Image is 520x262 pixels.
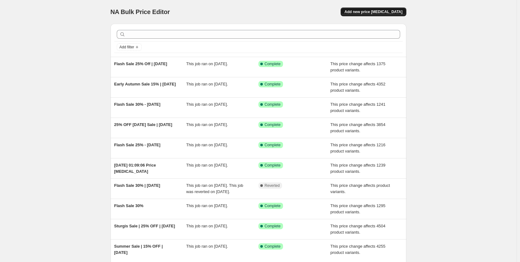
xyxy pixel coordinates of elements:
[330,61,385,72] span: This price change affects 1375 product variants.
[265,163,281,168] span: Complete
[186,224,228,228] span: This job ran on [DATE].
[265,244,281,249] span: Complete
[330,244,385,255] span: This price change affects 4255 product variants.
[114,244,163,255] span: Summer Sale | 15% OFF | [DATE]
[330,82,385,93] span: This price change affects 4352 product variants.
[114,82,176,86] span: Early Autumn Sale 15% | [DATE]
[265,183,280,188] span: Reverted
[114,61,167,66] span: Flash Sale 25% Off | [DATE]
[114,102,161,107] span: Flash Sale 30% - [DATE]
[344,9,402,14] span: Add new price [MEDICAL_DATA]
[330,102,385,113] span: This price change affects 1241 product variants.
[341,7,406,16] button: Add new price [MEDICAL_DATA]
[186,183,243,194] span: This job ran on [DATE]. This job was reverted on [DATE].
[186,163,228,167] span: This job ran on [DATE].
[265,61,281,66] span: Complete
[120,45,134,50] span: Add filter
[186,61,228,66] span: This job ran on [DATE].
[111,8,170,15] span: NA Bulk Price Editor
[114,183,160,188] span: Flash Sale 30% | [DATE]
[265,224,281,229] span: Complete
[114,224,175,228] span: Sturgis Sale | 25% OFF | [DATE]
[265,143,281,148] span: Complete
[330,122,385,133] span: This price change affects 3854 product variants.
[186,143,228,147] span: This job ran on [DATE].
[330,163,385,174] span: This price change affects 1239 product variants.
[114,203,144,208] span: Flash Sale 30%
[186,102,228,107] span: This job ran on [DATE].
[265,102,281,107] span: Complete
[330,143,385,153] span: This price change affects 1216 product variants.
[114,122,173,127] span: 25% OFF [DATE] Sale | [DATE]
[186,203,228,208] span: This job ran on [DATE].
[330,203,385,214] span: This price change affects 1295 product variants.
[330,224,385,235] span: This price change affects 4504 product variants.
[114,143,161,147] span: Flash Sale 25% - [DATE]
[265,82,281,87] span: Complete
[186,82,228,86] span: This job ran on [DATE].
[186,122,228,127] span: This job ran on [DATE].
[265,203,281,208] span: Complete
[330,183,390,194] span: This price change affects product variants.
[265,122,281,127] span: Complete
[114,163,156,174] span: [DATE] 01:09:06 Price [MEDICAL_DATA]
[186,244,228,249] span: This job ran on [DATE].
[117,43,142,51] button: Add filter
